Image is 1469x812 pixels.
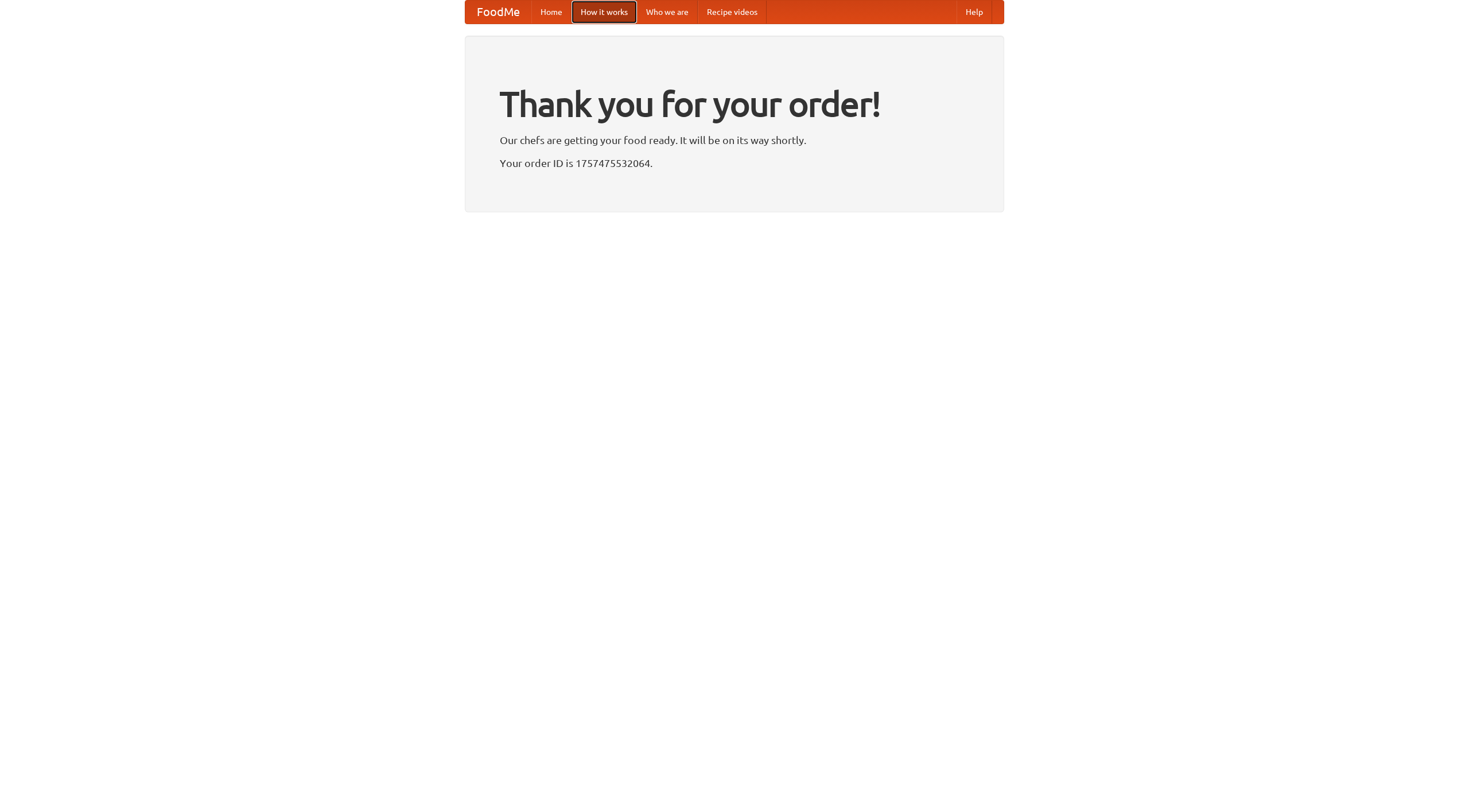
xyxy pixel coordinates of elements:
[531,1,572,24] a: Home
[637,1,698,24] a: Who we are
[465,1,531,24] a: FoodMe
[572,1,637,24] a: How it works
[500,154,969,172] p: Your order ID is 1757475532064.
[957,1,992,24] a: Help
[500,76,969,131] h1: Thank you for your order!
[500,131,969,149] p: Our chefs are getting your food ready. It will be on its way shortly.
[698,1,767,24] a: Recipe videos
